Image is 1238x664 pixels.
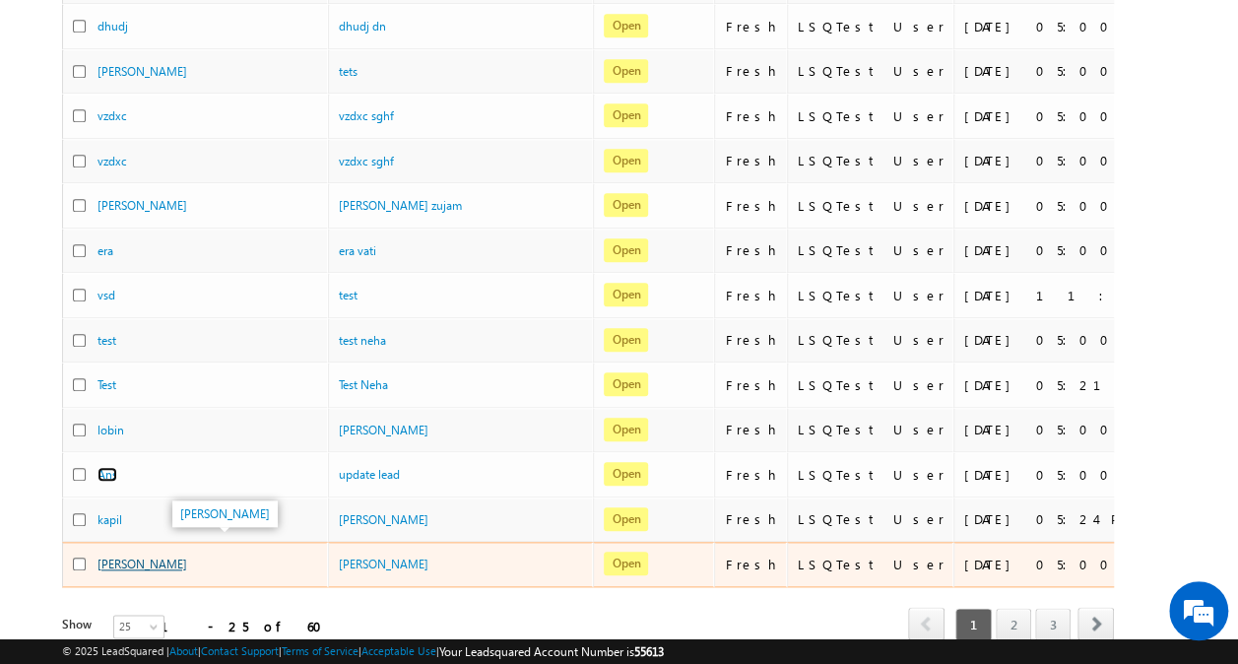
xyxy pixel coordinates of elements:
div: Fresh [725,107,778,125]
span: Open [604,59,648,83]
div: LSQTest User [798,466,945,484]
a: Test Neha [339,377,388,392]
a: vzdxc sghf [339,108,394,123]
span: Open [604,418,648,441]
div: [DATE] 05:21 PM [964,376,1161,394]
div: [DATE] 05:00 AM [964,241,1161,259]
a: test [98,333,116,348]
div: [DATE] 05:00 AM [964,62,1161,80]
div: Fresh [725,331,778,349]
a: test neha [339,333,386,348]
span: Open [604,14,648,37]
a: Contact Support [201,644,279,657]
div: [DATE] 05:00 AM [964,466,1161,484]
div: [DATE] 05:00 AM [964,331,1161,349]
a: [PERSON_NAME] [180,506,270,521]
div: Chat with us now [102,103,331,129]
img: d_60004797649_company_0_60004797649 [33,103,83,129]
a: Terms of Service [282,644,358,657]
div: [DATE] 05:24 PM [964,510,1161,528]
div: Show [62,616,98,633]
a: Test [98,377,116,392]
a: 2 [996,608,1031,641]
a: dhudj dn [339,19,386,33]
div: LSQTest User [798,152,945,169]
a: 3 [1035,608,1071,641]
span: Open [604,462,648,486]
div: Fresh [725,510,778,528]
div: [DATE] 05:00 AM [964,152,1161,169]
span: Open [604,103,648,127]
textarea: Type your message and hit 'Enter' [26,182,359,502]
span: next [1077,607,1114,640]
a: prev [908,609,945,640]
a: era [98,243,113,258]
div: Fresh [725,466,778,484]
div: LSQTest User [798,421,945,438]
a: [PERSON_NAME] [98,198,187,213]
span: Open [604,149,648,172]
a: update lead [339,467,400,482]
div: LSQTest User [798,197,945,215]
a: dhudj [98,19,128,33]
div: [DATE] 05:00 AM [964,556,1161,573]
div: Fresh [725,62,778,80]
span: Open [604,372,648,396]
span: Open [604,328,648,352]
div: [DATE] 05:00 AM [964,107,1161,125]
a: [PERSON_NAME] [339,512,428,527]
span: Open [604,283,648,306]
a: vsd [98,288,115,302]
a: [PERSON_NAME] zujam [339,198,462,213]
a: tets [339,64,358,79]
div: [DATE] 05:00 AM [964,197,1161,215]
span: prev [908,607,945,640]
a: [PERSON_NAME] [339,557,428,571]
div: Fresh [725,421,778,438]
em: Start Chat [268,518,358,545]
div: Fresh [725,556,778,573]
span: 1 [955,608,992,641]
div: LSQTest User [798,287,945,304]
span: Open [604,193,648,217]
a: vzdxc sghf [339,154,394,168]
div: LSQTest User [798,376,945,394]
div: Fresh [725,241,778,259]
a: [PERSON_NAME] [339,423,428,437]
a: next [1077,609,1114,640]
div: LSQTest User [798,510,945,528]
span: 25 [114,618,166,635]
div: 1 - 25 of 60 [161,615,334,637]
div: LSQTest User [798,556,945,573]
div: LSQTest User [798,18,945,35]
a: [PERSON_NAME] [98,64,187,79]
div: Fresh [725,18,778,35]
span: © 2025 LeadSquared | | | | | [62,642,664,661]
a: Ans [98,467,117,482]
div: Fresh [725,376,778,394]
a: 25 [113,615,164,638]
a: test [339,288,358,302]
div: [DATE] 11:41 AM [964,287,1161,304]
div: LSQTest User [798,107,945,125]
div: Fresh [725,197,778,215]
div: [DATE] 05:00 AM [964,18,1161,35]
span: 55613 [634,644,664,659]
div: LSQTest User [798,62,945,80]
a: [PERSON_NAME] [98,557,187,571]
div: Fresh [725,152,778,169]
a: About [169,644,198,657]
a: kapil [98,512,122,527]
span: Open [604,552,648,575]
a: lobin [98,423,124,437]
span: Open [604,238,648,262]
span: Open [604,507,648,531]
a: vzdxc [98,108,127,123]
a: era vati [339,243,376,258]
div: Minimize live chat window [323,10,370,57]
div: LSQTest User [798,241,945,259]
span: Your Leadsquared Account Number is [439,644,664,659]
a: Acceptable Use [361,644,436,657]
div: LSQTest User [798,331,945,349]
div: [DATE] 05:00 AM [964,421,1161,438]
